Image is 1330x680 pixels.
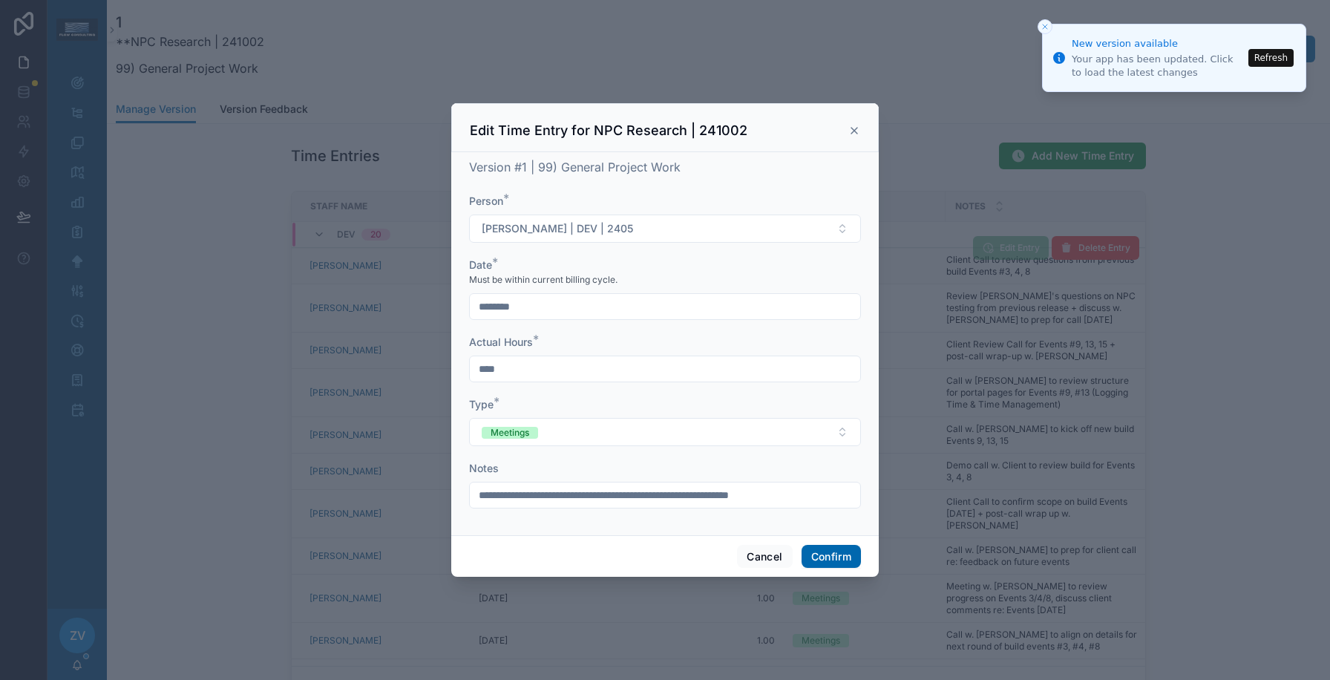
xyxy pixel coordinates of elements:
span: [PERSON_NAME] | DEV | 2405 [482,221,633,236]
div: Meetings [491,427,529,439]
button: Select Button [469,215,861,243]
div: Your app has been updated. Click to load the latest changes [1072,53,1244,79]
span: Type [469,398,494,411]
button: Refresh [1248,49,1294,67]
button: Confirm [802,545,861,569]
button: Close toast [1038,19,1052,34]
span: Actual Hours [469,336,533,348]
button: Cancel [737,545,792,569]
h3: Edit Time Entry for NPC Research | 241002 [470,122,747,140]
span: Notes [469,462,499,474]
span: Must be within current billing cycle. [469,274,617,286]
span: Version #1 | 99) General Project Work [469,160,681,174]
span: Date [469,258,492,271]
span: Person [469,194,503,207]
button: Select Button [469,418,861,446]
div: New version available [1072,36,1244,51]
